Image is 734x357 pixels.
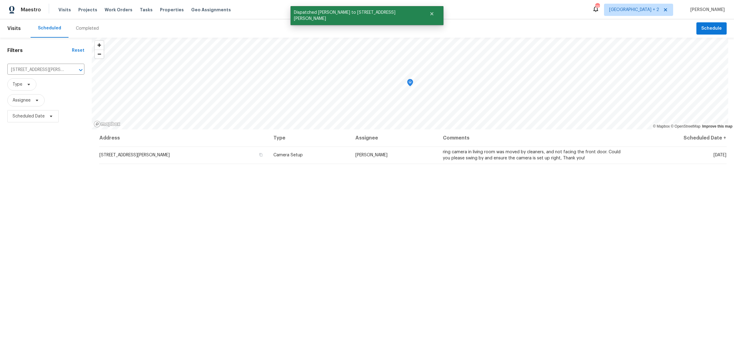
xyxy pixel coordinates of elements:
div: Map marker [407,79,413,88]
div: Scheduled [38,25,61,31]
span: Scheduled Date [13,113,45,119]
button: Schedule [696,22,727,35]
div: 192 [595,4,599,10]
button: Close [422,8,442,20]
th: Address [99,129,269,147]
span: Visits [7,22,21,35]
span: Camera Setup [273,153,303,157]
span: Properties [160,7,184,13]
a: OpenStreetMap [671,124,700,128]
canvas: Map [92,38,728,129]
h1: Filters [7,47,72,54]
span: [PERSON_NAME] [688,7,725,13]
span: Maestro [21,7,41,13]
span: Schedule [701,25,722,32]
button: Copy Address [258,152,264,158]
th: Scheduled Date ↑ [626,129,727,147]
span: Tasks [140,8,153,12]
span: Work Orders [105,7,132,13]
span: Dispatched [PERSON_NAME] to [STREET_ADDRESS][PERSON_NAME] [291,6,422,25]
span: Visits [58,7,71,13]
a: Improve this map [702,124,732,128]
button: Open [76,66,85,74]
span: Projects [78,7,97,13]
span: [DATE] [714,153,726,157]
span: ring camera in living room was moved by cleaners, and not facing the front door. Could you please... [443,150,621,160]
span: Geo Assignments [191,7,231,13]
div: Reset [72,47,84,54]
button: Zoom out [95,50,104,58]
th: Comments [438,129,626,147]
span: [STREET_ADDRESS][PERSON_NAME] [99,153,170,157]
th: Type [269,129,350,147]
span: Assignee [13,97,31,103]
button: Zoom in [95,41,104,50]
a: Mapbox homepage [94,121,120,128]
a: Mapbox [653,124,670,128]
div: Completed [76,25,99,32]
input: Search for an address... [7,65,67,75]
span: [GEOGRAPHIC_DATA] + 2 [609,7,659,13]
span: Type [13,81,22,87]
